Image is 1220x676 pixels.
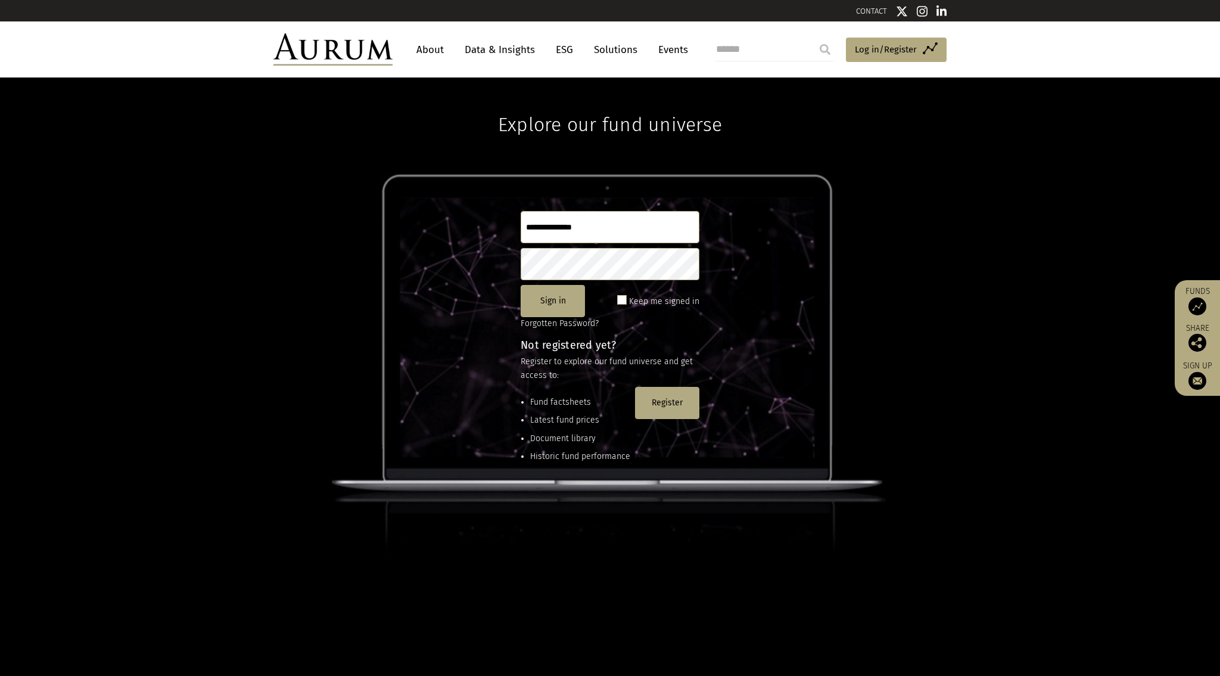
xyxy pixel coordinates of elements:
img: Twitter icon [896,5,908,17]
button: Register [635,387,699,419]
a: ESG [550,39,579,61]
a: Data & Insights [459,39,541,61]
img: Linkedin icon [936,5,947,17]
li: Latest fund prices [530,414,630,427]
img: Sign up to our newsletter [1188,372,1206,390]
img: Instagram icon [917,5,928,17]
img: Share this post [1188,334,1206,352]
li: Document library [530,432,630,445]
span: Log in/Register [855,42,917,57]
a: Sign up [1181,361,1214,390]
h4: Not registered yet? [521,340,699,351]
button: Sign in [521,285,585,317]
a: About [410,39,450,61]
input: Submit [813,38,837,61]
li: Historic fund performance [530,450,630,463]
div: Share [1181,324,1214,352]
a: Funds [1181,286,1214,315]
p: Register to explore our fund universe and get access to: [521,355,699,382]
a: Log in/Register [846,38,947,63]
li: Fund factsheets [530,396,630,409]
a: CONTACT [856,7,887,15]
h1: Explore our fund universe [498,77,722,136]
img: Aurum [273,33,393,66]
img: Access Funds [1188,297,1206,315]
a: Solutions [588,39,643,61]
a: Events [652,39,688,61]
a: Forgotten Password? [521,318,599,328]
label: Keep me signed in [629,294,699,309]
